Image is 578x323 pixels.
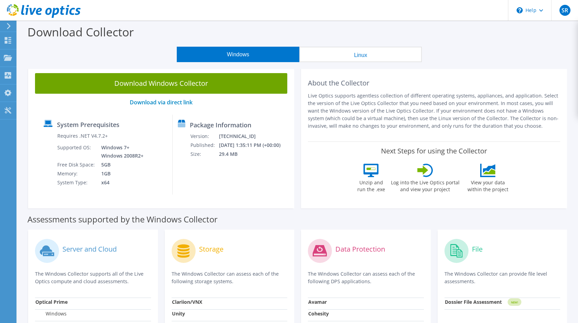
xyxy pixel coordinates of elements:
[308,310,329,317] strong: Cohesity
[27,24,134,40] label: Download Collector
[308,299,327,305] strong: Avamar
[172,270,288,285] p: The Windows Collector can assess each of the following storage systems.
[299,47,422,62] button: Linux
[96,143,145,160] td: Windows 7+ Windows 2008R2+
[391,177,460,193] label: Log into the Live Optics portal and view your project
[35,299,68,305] strong: Optical Prime
[57,143,96,160] td: Supported OS:
[308,270,424,285] p: The Windows Collector can assess each of the following DPS applications.
[199,246,223,253] label: Storage
[96,160,145,169] td: 5GB
[130,99,193,106] a: Download via direct link
[62,246,117,253] label: Server and Cloud
[335,246,385,253] label: Data Protection
[35,73,287,94] a: Download Windows Collector
[172,299,202,305] strong: Clariion/VNX
[190,122,251,128] label: Package Information
[308,92,560,130] p: Live Optics supports agentless collection of different operating systems, appliances, and applica...
[463,177,513,193] label: View your data within the project
[190,141,219,150] td: Published:
[96,178,145,187] td: x64
[219,141,290,150] td: [DATE] 1:35:11 PM (+00:00)
[35,310,67,317] label: Windows
[472,246,483,253] label: File
[57,132,108,139] label: Requires .NET V4.7.2+
[35,270,151,285] p: The Windows Collector supports all of the Live Optics compute and cloud assessments.
[517,7,523,13] svg: \n
[381,147,487,155] label: Next Steps for using the Collector
[57,178,96,187] td: System Type:
[559,5,570,16] span: SR
[444,270,560,285] p: The Windows Collector can provide file level assessments.
[57,160,96,169] td: Free Disk Space:
[219,150,290,159] td: 29.4 MB
[190,150,219,159] td: Size:
[57,121,119,128] label: System Prerequisites
[511,300,518,304] tspan: NEW!
[177,47,299,62] button: Windows
[190,132,219,141] td: Version:
[445,299,502,305] strong: Dossier File Assessment
[27,216,218,223] label: Assessments supported by the Windows Collector
[219,132,290,141] td: [TECHNICAL_ID]
[57,169,96,178] td: Memory:
[356,177,387,193] label: Unzip and run the .exe
[96,169,145,178] td: 1GB
[308,79,560,87] h2: About the Collector
[172,310,185,317] strong: Unity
